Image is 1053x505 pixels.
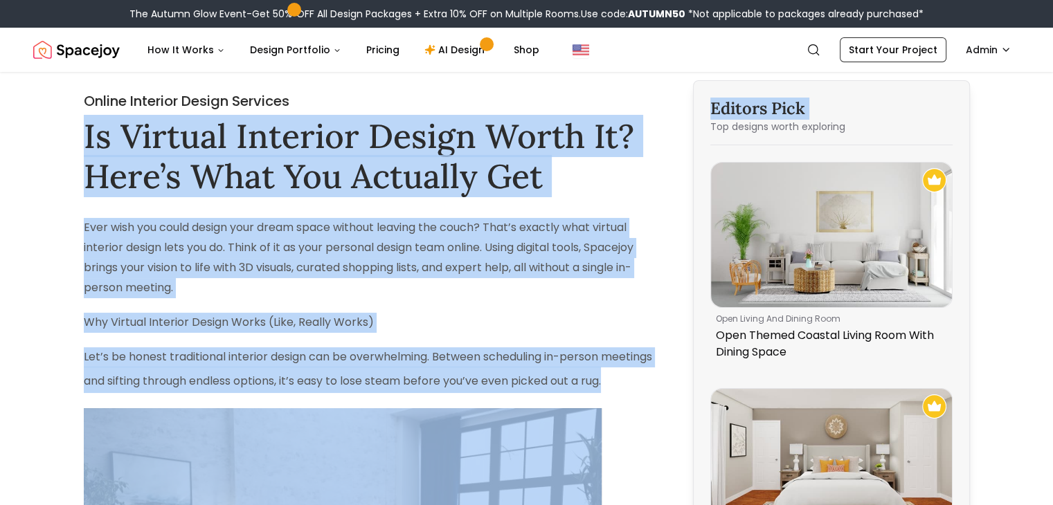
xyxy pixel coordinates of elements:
img: United States [573,42,589,58]
button: Design Portfolio [239,36,352,64]
a: Open Themed Coastal Living Room With Dining SpaceRecommended Spacejoy Design - Open Themed Coasta... [710,162,953,366]
p: Let’s be honest traditional interior design can be overwhelming. Between scheduling in-person mee... [84,347,657,394]
a: Start Your Project [840,37,946,62]
p: Ever wish you could design your dream space without leaving the couch? That’s exactly what virtua... [84,218,657,297]
p: Why Virtual Interior Design Works (Like, Really Works) [84,313,657,333]
img: Open Themed Coastal Living Room With Dining Space [711,163,952,307]
a: Spacejoy [33,36,120,64]
h2: Online Interior Design Services [84,91,657,111]
nav: Main [136,36,550,64]
button: How It Works [136,36,236,64]
b: AUTUMN50 [628,7,685,21]
p: open living and dining room [716,313,942,324]
button: Admin [957,37,1020,62]
div: The Autumn Glow Event-Get 50% OFF All Design Packages + Extra 10% OFF on Multiple Rooms. [129,7,924,21]
a: AI Design [413,36,500,64]
h1: Is Virtual Interior Design Worth It? Here’s What You Actually Get [84,116,657,196]
span: *Not applicable to packages already purchased* [685,7,924,21]
img: Recommended Spacejoy Design - Open Themed Coastal Living Room With Dining Space [922,168,946,192]
img: Spacejoy Logo [33,36,120,64]
img: Recommended Spacejoy Design - A Bright Transitional Rustic Bedroom [922,394,946,419]
a: Shop [503,36,550,64]
nav: Global [33,28,1020,72]
p: Top designs worth exploring [710,120,953,134]
h3: Editors Pick [710,98,953,120]
p: Open Themed Coastal Living Room With Dining Space [716,327,942,360]
a: Pricing [355,36,411,64]
span: Use code: [581,7,685,21]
